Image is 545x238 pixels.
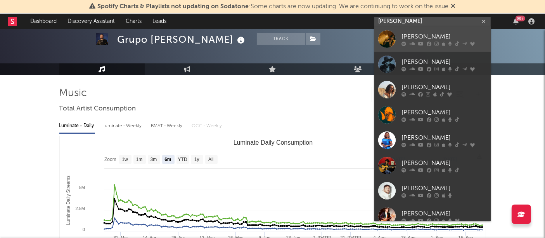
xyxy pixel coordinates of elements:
div: [PERSON_NAME] [401,83,487,92]
div: [PERSON_NAME] [401,209,487,219]
span: Dismiss [451,3,456,10]
a: [PERSON_NAME] [374,128,491,153]
div: 99 + [516,16,525,21]
div: [PERSON_NAME] [401,108,487,117]
div: [PERSON_NAME] [401,32,487,42]
a: [PERSON_NAME] [374,178,491,203]
text: 0 [82,227,85,232]
a: Dashboard [25,14,62,29]
text: Luminate Daily Consumption [233,139,313,146]
a: Leads [147,14,172,29]
div: Luminate - Weekly [103,119,144,133]
button: Track [257,33,305,45]
text: Luminate Daily Streams [65,175,71,225]
text: 1y [194,157,199,163]
text: 1w [122,157,128,163]
a: [PERSON_NAME] [374,153,491,178]
div: Grupo [PERSON_NAME] [118,33,247,46]
div: [PERSON_NAME] [401,184,487,193]
a: [PERSON_NAME] [374,26,491,52]
a: [PERSON_NAME] [374,102,491,128]
text: 3m [150,157,157,163]
input: Search by song name or URL [372,92,454,98]
text: 6m [164,157,171,163]
div: [PERSON_NAME] [401,58,487,67]
text: 5M [79,185,85,190]
span: Total Artist Consumption [59,104,136,114]
a: [PERSON_NAME] [374,203,491,229]
a: [PERSON_NAME] [374,52,491,77]
text: YTD [178,157,187,163]
span: Spotify Charts & Playlists not updating on Sodatone [98,3,249,10]
input: Search for artists [374,17,491,26]
div: BMAT - Weekly [151,119,184,133]
a: Charts [120,14,147,29]
div: Luminate - Daily [59,119,95,133]
text: 1m [136,157,142,163]
text: Zoom [104,157,116,163]
button: 99+ [513,18,519,24]
div: [PERSON_NAME] [401,159,487,168]
text: 2.5M [75,206,85,211]
a: [PERSON_NAME] [374,77,491,102]
text: All [208,157,213,163]
div: [PERSON_NAME] [401,133,487,143]
a: Discovery Assistant [62,14,120,29]
span: : Some charts are now updating. We are continuing to work on the issue [98,3,449,10]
